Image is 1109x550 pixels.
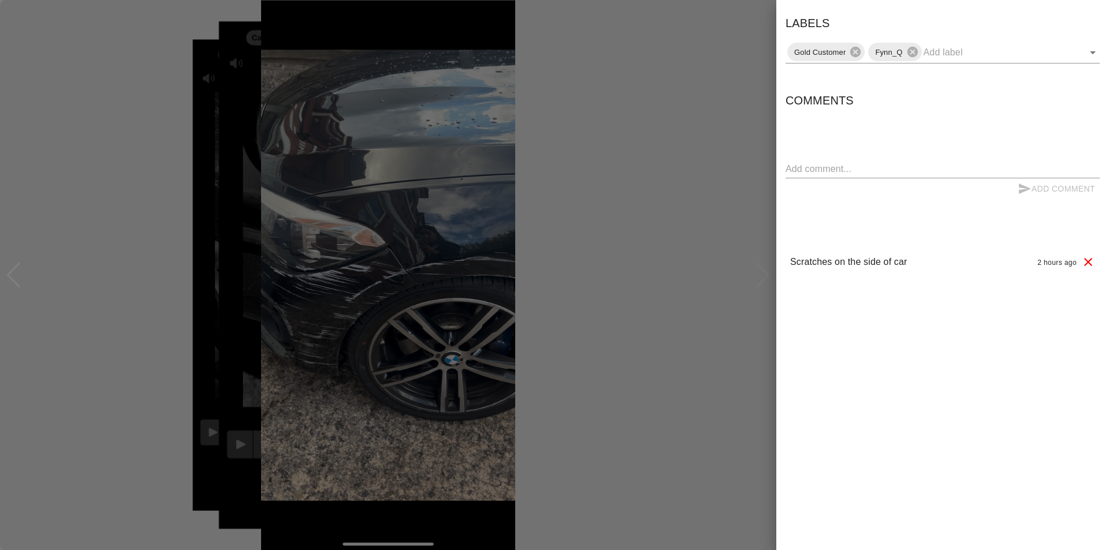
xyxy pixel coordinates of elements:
[868,46,909,59] span: Fynn_Q
[786,14,830,32] h6: Labels
[868,43,921,61] div: Fynn_Q
[787,46,853,59] span: Gold Customer
[786,91,1100,110] h6: Comments
[924,43,1067,61] input: Add label
[1037,259,1077,267] span: 2 hours ago
[787,43,865,61] div: Gold Customer
[790,255,907,269] p: Scratches on the side of car
[1085,44,1101,61] button: Open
